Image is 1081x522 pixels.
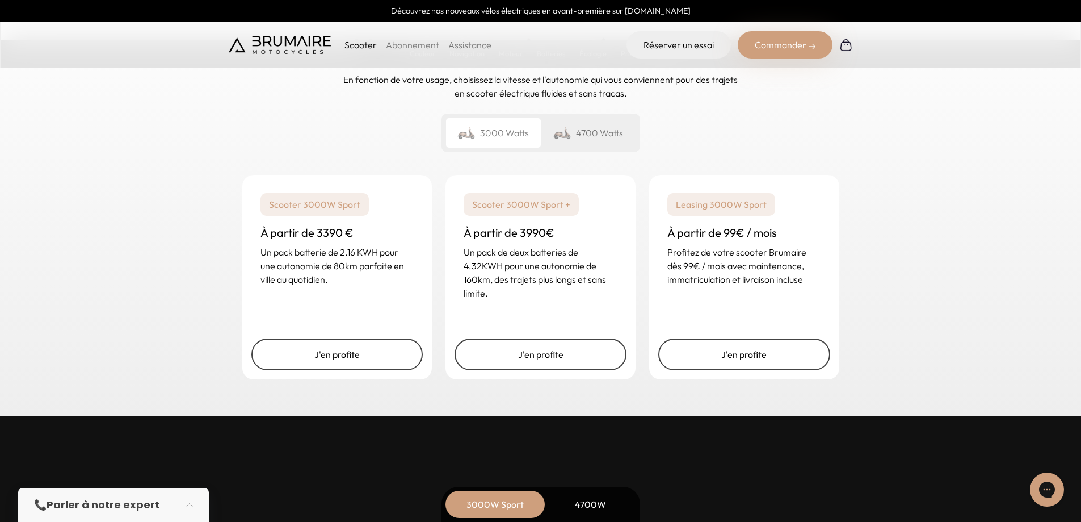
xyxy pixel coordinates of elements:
[667,225,821,241] h3: À partir de 99€ / mois
[541,118,636,148] div: 4700 Watts
[545,491,636,518] div: 4700W
[448,39,491,51] a: Assistance
[450,491,541,518] div: 3000W Sport
[626,31,731,59] a: Réserver un essai
[260,193,369,216] p: Scooter 3000W Sport
[386,39,439,51] a: Abonnement
[658,339,830,370] a: J'en profite
[464,193,579,216] p: Scooter 3000W Sport +
[260,225,414,241] h3: À partir de 3390 €
[260,245,414,286] p: Un pack batterie de 2.16 KWH pour une autonomie de 80km parfaite en ville au quotidien.
[446,118,541,148] div: 3000 Watts
[738,31,832,59] div: Commander
[464,225,617,241] h3: À partir de 3990€
[464,245,617,300] p: Un pack de deux batteries de 4.32KWH pour une autonomie de 160km, des trajets plus longs et sans ...
[667,245,821,286] p: Profitez de votre scooter Brumaire dès 99€ / mois avec maintenance, immatriculation et livraison ...
[455,339,626,370] a: J'en profite
[251,339,423,370] a: J'en profite
[839,38,853,52] img: Panier
[344,38,377,52] p: Scooter
[229,36,331,54] img: Brumaire Motocycles
[667,193,775,216] p: Leasing 3000W Sport
[1024,469,1070,511] iframe: Gorgias live chat messenger
[342,73,739,100] p: En fonction de votre usage, choisissez la vitesse et l'autonomie qui vous conviennent pour des tr...
[809,43,815,50] img: right-arrow-2.png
